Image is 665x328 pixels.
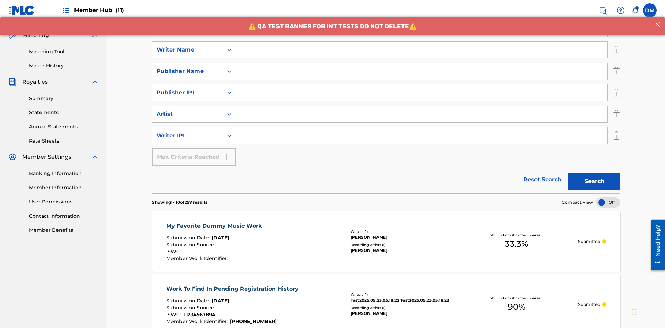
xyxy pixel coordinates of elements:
[74,6,124,14] span: Member Hub
[490,295,543,301] p: Your Total Submitted Shares:
[91,78,99,86] img: expand
[22,31,49,39] span: Matching
[116,7,124,13] span: (11)
[614,3,628,17] div: Help
[91,153,99,161] img: expand
[29,123,99,130] a: Annual Statements
[152,211,620,272] a: My Favorite Dummy Music WorkSubmission Date:[DATE]Submission Source:ISWC:Member Work Identifier:W...
[29,109,99,116] a: Statements
[562,199,593,206] span: Compact View
[230,318,277,325] span: [PHONE_NUMBER]
[632,302,637,322] div: Drag
[578,238,600,245] p: Submitted
[617,6,625,15] img: help
[166,285,302,293] div: Work To Find In Pending Registration History
[183,311,215,318] span: T1234567894
[490,233,543,238] p: Your Total Submitted Shares:
[157,89,219,97] div: Publisher IPI
[166,298,212,304] span: Submission Date :
[613,127,620,144] img: Delete Criterion
[351,292,455,297] div: Writers ( 1 )
[29,137,99,145] a: Rate Sheets
[22,78,48,86] span: Royalties
[62,6,70,15] img: Top Rightsholders
[29,170,99,177] a: Banking Information
[166,242,217,248] span: Submission Source :
[166,304,217,311] span: Submission Source :
[613,41,620,58] img: Delete Criterion
[351,310,455,317] div: [PERSON_NAME]
[212,235,229,241] span: [DATE]
[351,297,455,303] div: Test2025.09.23.05.18.22 Test2025.09.23.05.18.23
[598,6,607,15] img: search
[29,95,99,102] a: Summary
[8,31,17,39] img: Matching
[630,295,665,328] iframe: Chat Widget
[520,172,565,187] a: Reset Search
[29,212,99,220] a: Contact Information
[166,311,183,318] span: ISWC :
[157,131,219,140] div: Writer IPI
[613,106,620,123] img: Delete Criterion
[596,3,610,17] a: Public Search
[613,63,620,80] img: Delete Criterion
[29,62,99,70] a: Match History
[157,110,219,118] div: Artist
[91,31,99,39] img: expand
[29,198,99,206] a: User Permissions
[166,248,183,255] span: ISWC :
[152,199,207,206] p: Showing 1 - 10 of 257 results
[29,227,99,234] a: Member Benefits
[166,255,230,262] span: Member Work Identifier :
[351,305,455,310] div: Recording Artists ( 1 )
[157,46,219,54] div: Writer Name
[166,318,230,325] span: Member Work Identifier :
[248,5,417,13] span: ⚠️ QA TEST BANNER FOR INT TESTS DO NOT DELETE⚠️
[351,242,455,247] div: Recording Artists ( 1 )
[632,7,639,14] div: Notifications
[351,247,455,254] div: [PERSON_NAME]
[646,217,665,274] iframe: Resource Center
[351,234,455,240] div: [PERSON_NAME]
[643,3,657,17] div: User Menu
[212,298,229,304] span: [DATE]
[166,235,212,241] span: Submission Date :
[578,301,600,308] p: Submitted
[505,238,528,250] span: 33.3 %
[8,78,17,86] img: Royalties
[166,222,265,230] div: My Favorite Dummy Music Work
[508,301,525,313] span: 90 %
[29,48,99,55] a: Matching Tool
[22,153,71,161] span: Member Settings
[613,84,620,101] img: Delete Criterion
[8,153,17,161] img: Member Settings
[29,184,99,191] a: Member Information
[157,67,219,75] div: Publisher Name
[8,5,35,15] img: MLC Logo
[568,173,620,190] button: Search
[351,229,455,234] div: Writers ( 1 )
